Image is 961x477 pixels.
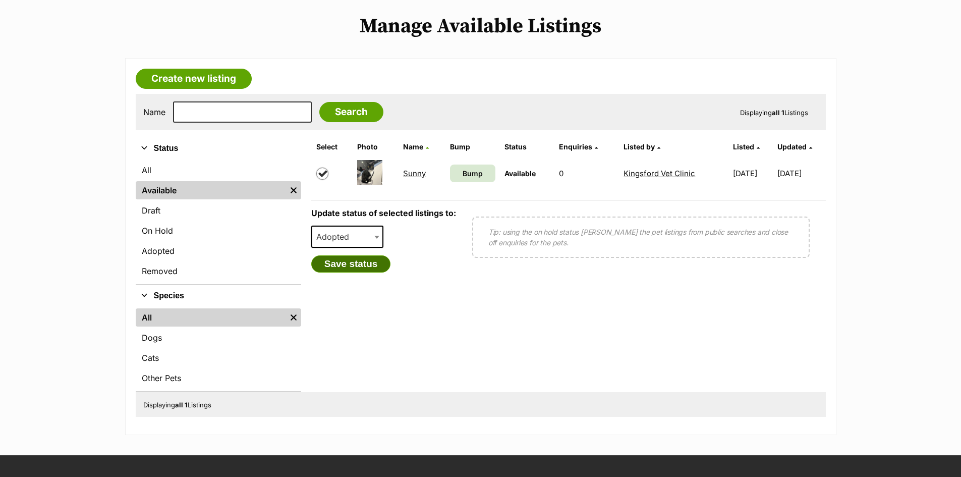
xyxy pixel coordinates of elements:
[136,161,301,179] a: All
[777,142,807,151] span: Updated
[450,165,495,182] a: Bump
[624,169,695,178] a: Kingsford Vet Clinic
[555,156,618,191] td: 0
[488,227,794,248] p: Tip: using the on hold status [PERSON_NAME] the pet listings from public searches and close off e...
[733,142,760,151] a: Listed
[286,308,301,327] a: Remove filter
[740,109,808,117] span: Displaying Listings
[311,226,384,248] span: Adopted
[136,181,286,199] a: Available
[136,306,301,391] div: Species
[446,139,499,155] th: Bump
[136,159,301,284] div: Status
[777,142,812,151] a: Updated
[136,308,286,327] a: All
[559,142,592,151] span: translation missing: en.admin.listings.index.attributes.enquiries
[772,109,784,117] strong: all 1
[136,222,301,240] a: On Hold
[312,139,352,155] th: Select
[463,168,483,179] span: Bump
[403,169,426,178] a: Sunny
[624,142,660,151] a: Listed by
[403,142,429,151] a: Name
[136,69,252,89] a: Create new listing
[319,102,383,122] input: Search
[504,169,536,178] span: Available
[733,142,754,151] span: Listed
[559,142,598,151] a: Enquiries
[312,230,359,244] span: Adopted
[136,262,301,280] a: Removed
[286,181,301,199] a: Remove filter
[175,401,188,409] strong: all 1
[624,142,655,151] span: Listed by
[729,156,776,191] td: [DATE]
[136,289,301,302] button: Species
[136,349,301,367] a: Cats
[353,139,399,155] th: Photo
[500,139,554,155] th: Status
[311,208,456,218] label: Update status of selected listings to:
[136,142,301,155] button: Status
[136,242,301,260] a: Adopted
[777,156,825,191] td: [DATE]
[143,108,165,117] label: Name
[403,142,423,151] span: Name
[136,201,301,220] a: Draft
[311,255,391,273] button: Save status
[143,401,211,409] span: Displaying Listings
[136,369,301,387] a: Other Pets
[136,329,301,347] a: Dogs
